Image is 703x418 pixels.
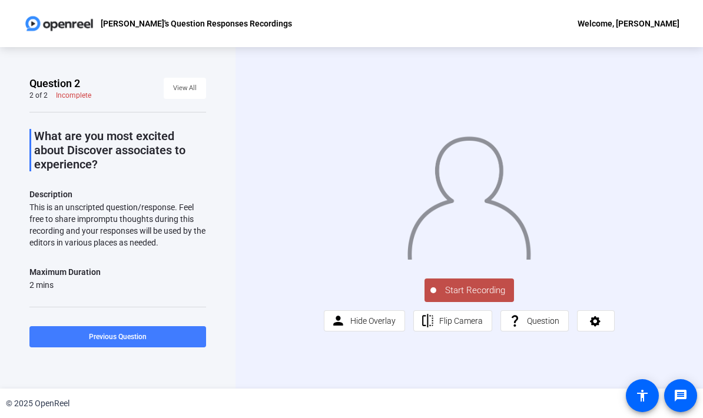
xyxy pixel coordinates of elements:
[29,201,206,248] div: This is an unscripted question/response. Feel free to share impromptu thoughts during this record...
[350,316,396,326] span: Hide Overlay
[173,79,197,97] span: View All
[34,129,206,171] p: What are you most excited about Discover associates to experience?
[500,310,569,331] button: Question
[29,326,206,347] button: Previous Question
[420,314,435,329] mat-icon: flip
[89,333,147,341] span: Previous Question
[324,310,405,331] button: Hide Overlay
[425,278,514,302] button: Start Recording
[29,77,80,91] span: Question 2
[6,397,69,410] div: © 2025 OpenReel
[29,265,101,279] div: Maximum Duration
[413,310,493,331] button: Flip Camera
[635,389,649,403] mat-icon: accessibility
[439,316,483,326] span: Flip Camera
[101,16,292,31] p: [PERSON_NAME]'s Question Responses Recordings
[56,91,91,100] div: Incomplete
[24,12,95,35] img: OpenReel logo
[674,389,688,403] mat-icon: message
[29,279,101,291] div: 2 mins
[29,91,48,100] div: 2 of 2
[331,314,346,329] mat-icon: person
[508,314,522,329] mat-icon: question_mark
[29,187,206,201] p: Description
[164,78,206,99] button: View All
[578,16,679,31] div: Welcome, [PERSON_NAME]
[406,129,532,260] img: overlay
[527,316,559,326] span: Question
[436,284,514,297] span: Start Recording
